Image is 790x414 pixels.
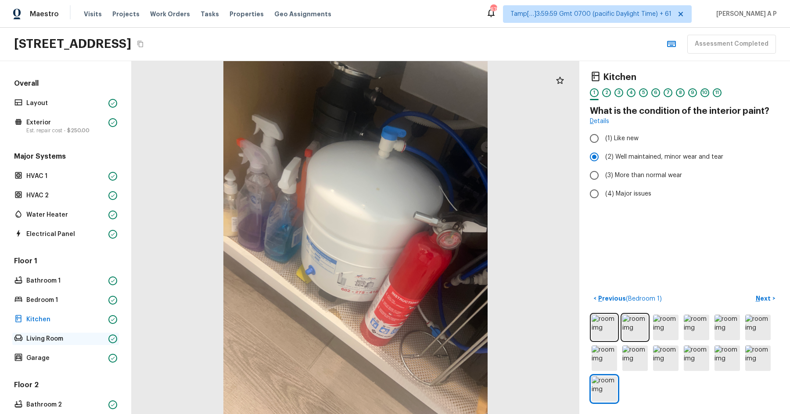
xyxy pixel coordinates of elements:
span: (4) Major issues [605,189,651,198]
span: Properties [230,10,264,18]
p: Bathroom 2 [26,400,105,409]
p: HVAC 1 [26,172,105,181]
span: (2) Well maintained, minor wear and tear [605,153,723,161]
span: (1) Like new [605,134,639,143]
span: [PERSON_NAME] A P [713,10,777,18]
p: Bathroom 1 [26,276,105,285]
img: room img [684,345,709,371]
span: Maestro [30,10,59,18]
div: 10 [700,88,709,97]
span: (3) More than normal wear [605,171,682,180]
div: 675 [490,5,496,14]
a: Details [590,117,609,126]
img: room img [653,315,679,340]
div: 9 [688,88,697,97]
p: Bedroom 1 [26,296,105,305]
p: Layout [26,99,105,108]
img: room img [592,315,617,340]
img: room img [622,315,648,340]
p: Kitchen [26,315,105,324]
div: 5 [639,88,648,97]
span: Work Orders [150,10,190,18]
div: 6 [651,88,660,97]
p: Next [756,294,772,303]
span: Tamp[…]3:59:59 Gmt 0700 (pacific Daylight Time) + 61 [510,10,671,18]
img: room img [745,345,771,371]
span: Visits [84,10,102,18]
div: 11 [713,88,722,97]
div: 8 [676,88,685,97]
img: room img [715,315,740,340]
p: Exterior [26,118,105,127]
p: HVAC 2 [26,191,105,200]
button: Copy Address [135,38,146,50]
p: Electrical Panel [26,230,105,239]
span: Projects [112,10,140,18]
img: room img [653,345,679,371]
img: room img [592,345,617,371]
img: room img [715,345,740,371]
div: 1 [590,88,599,97]
h4: Kitchen [603,72,636,83]
span: Geo Assignments [274,10,331,18]
img: room img [622,345,648,371]
p: Living Room [26,334,105,343]
img: room img [592,376,617,402]
span: $250.00 [67,128,90,133]
button: <Previous(Bedroom 1) [590,291,665,306]
button: Next> [751,291,779,306]
p: Previous [596,294,662,303]
div: 3 [614,88,623,97]
span: ( Bedroom 1 ) [626,296,662,302]
img: room img [745,315,771,340]
h2: [STREET_ADDRESS] [14,36,131,52]
p: Garage [26,354,105,363]
img: room img [684,315,709,340]
h5: Floor 1 [12,256,119,268]
p: Est. repair cost - [26,127,105,134]
h5: Overall [12,79,119,90]
h4: What is the condition of the interior paint? [590,105,779,117]
div: 7 [664,88,672,97]
div: 2 [602,88,611,97]
h5: Floor 2 [12,380,119,392]
span: Tasks [201,11,219,17]
div: 4 [627,88,636,97]
h5: Major Systems [12,152,119,163]
p: Water Heater [26,211,105,219]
